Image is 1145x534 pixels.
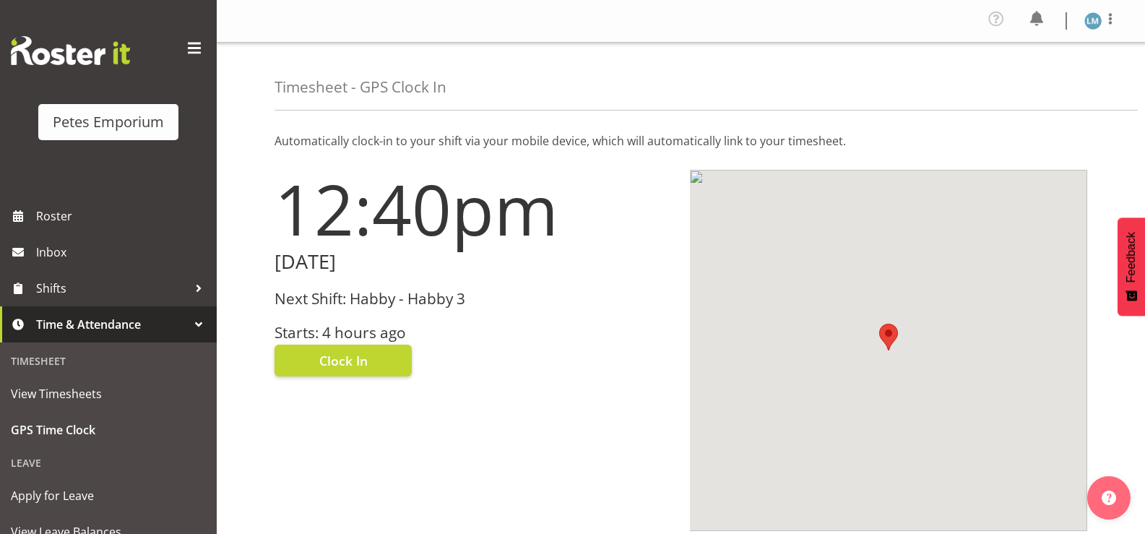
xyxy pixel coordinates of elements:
p: Automatically clock-in to your shift via your mobile device, which will automatically link to you... [275,132,1087,150]
a: GPS Time Clock [4,412,213,448]
div: Leave [4,448,213,478]
img: lianne-morete5410.jpg [1084,12,1102,30]
span: Time & Attendance [36,314,188,335]
span: GPS Time Clock [11,419,206,441]
button: Clock In [275,345,412,376]
img: help-xxl-2.png [1102,491,1116,505]
h1: 12:40pm [275,170,673,248]
img: Rosterit website logo [11,36,130,65]
div: Timesheet [4,346,213,376]
span: Roster [36,205,209,227]
h4: Timesheet - GPS Clock In [275,79,446,95]
a: View Timesheets [4,376,213,412]
h3: Starts: 4 hours ago [275,324,673,341]
h2: [DATE] [275,251,673,273]
div: Petes Emporium [53,111,164,133]
span: View Timesheets [11,383,206,405]
a: Apply for Leave [4,478,213,514]
span: Feedback [1125,232,1138,283]
span: Clock In [319,351,368,370]
h3: Next Shift: Habby - Habby 3 [275,290,673,307]
span: Shifts [36,277,188,299]
button: Feedback - Show survey [1118,218,1145,316]
span: Apply for Leave [11,485,206,507]
span: Inbox [36,241,209,263]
